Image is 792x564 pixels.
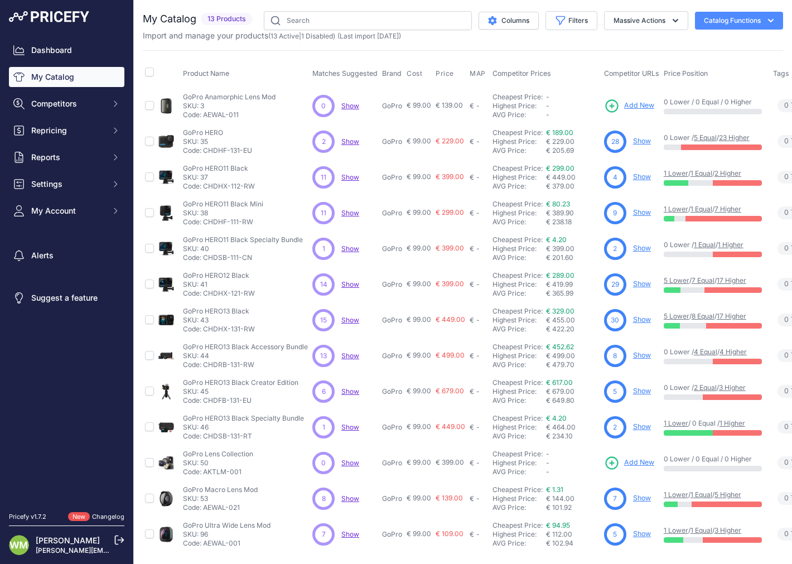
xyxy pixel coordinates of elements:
span: Competitors [31,98,104,109]
p: GoPro [382,102,402,110]
p: 0 Lower / 0 Equal / 0 Higher [664,98,762,107]
a: € 80.23 [546,200,570,208]
span: 0 [784,100,789,111]
span: Reports [31,152,104,163]
a: 1 Lower [664,419,688,427]
span: 8 [613,351,617,361]
a: Show [341,137,359,146]
p: GoPro Anamorphic Lens Mod [183,93,276,102]
a: Show [633,208,651,216]
a: Cheapest Price: [492,343,543,351]
span: Add New [624,457,654,468]
div: Highest Price: [492,209,546,218]
div: AVG Price: [492,289,546,298]
p: GoPro HERO [183,128,252,137]
a: Show [341,173,359,181]
a: 2 Equal [694,383,717,392]
span: Add New [624,100,654,111]
span: 5 [613,387,617,397]
span: Product Name [183,69,229,78]
a: € 94.95 [546,521,570,529]
a: Cheapest Price: [492,414,543,422]
div: AVG Price: [492,182,546,191]
span: Show [341,423,359,431]
div: € [470,316,474,325]
p: GoPro Lens Collection [183,450,253,459]
span: 0 [784,422,789,432]
a: € 1.31 [546,485,563,494]
div: - [474,209,480,218]
div: Highest Price: [492,351,546,360]
p: SKU: 40 [183,244,303,253]
span: 0 [784,172,789,182]
p: SKU: 41 [183,280,255,289]
div: € 365.99 [546,289,600,298]
span: Price [436,69,454,78]
p: GoPro HERO13 Black Accessory Bundle [183,343,308,351]
span: € 679.00 [546,387,574,396]
button: Cost [407,69,424,78]
span: € 419.99 [546,280,573,288]
span: € 679.00 [436,387,464,395]
a: Cheapest Price: [492,164,543,172]
div: - [474,137,480,146]
button: Repricing [9,120,124,141]
div: € [470,387,474,396]
span: - [546,110,549,119]
nav: Sidebar [9,40,124,499]
a: 5 Lower [664,276,689,285]
a: 4 Higher [719,348,747,356]
a: 5 Equal [694,133,717,142]
a: 7 Equal [692,276,714,285]
p: GoPro HERO11 Black Mini [183,200,263,209]
p: GoPro HERO11 Black Specialty Bundle [183,235,303,244]
a: 5 Lower [664,312,689,320]
p: Code: CHDRB-131-RW [183,360,308,369]
div: AVG Price: [492,432,546,441]
div: € 649.80 [546,396,600,405]
span: € 399.00 [436,172,464,181]
span: MAP [470,69,486,78]
div: Highest Price: [492,102,546,110]
a: 1 Lower [664,169,688,177]
span: 1 [322,422,325,432]
button: Price [436,69,456,78]
span: 0 [784,279,789,290]
div: AVG Price: [492,360,546,369]
p: Code: CHDSB-111-CN [183,253,303,262]
span: Show [341,280,359,288]
span: 2 [613,422,617,432]
button: Columns [479,12,539,30]
span: Settings [31,179,104,190]
button: Reports [9,147,124,167]
p: GoPro HERO13 Black Creator Edition [183,378,298,387]
span: 11 [321,172,326,182]
a: Cheapest Price: [492,128,543,137]
a: Dashboard [9,40,124,60]
a: My Catalog [9,67,124,87]
div: € [470,423,474,432]
span: € 455.00 [546,316,575,324]
p: GoPro HERO12 Black [183,271,255,280]
a: Cheapest Price: [492,271,543,279]
a: Show [341,459,359,467]
a: Show [633,172,651,181]
span: € 99.00 [407,422,431,431]
p: SKU: 44 [183,351,308,360]
span: Show [341,387,359,396]
p: / / [664,169,762,178]
a: Alerts [9,245,124,266]
span: € 99.00 [407,208,431,216]
p: GoPro [382,387,402,396]
div: € 479.70 [546,360,600,369]
div: AVG Price: [492,396,546,405]
p: GoPro [382,209,402,218]
h2: My Catalog [143,11,196,27]
a: € 617.00 [546,378,573,387]
div: - [474,351,480,360]
a: € 4.20 [546,414,567,422]
span: Show [341,244,359,253]
button: My Account [9,201,124,221]
span: € 99.00 [407,101,431,109]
